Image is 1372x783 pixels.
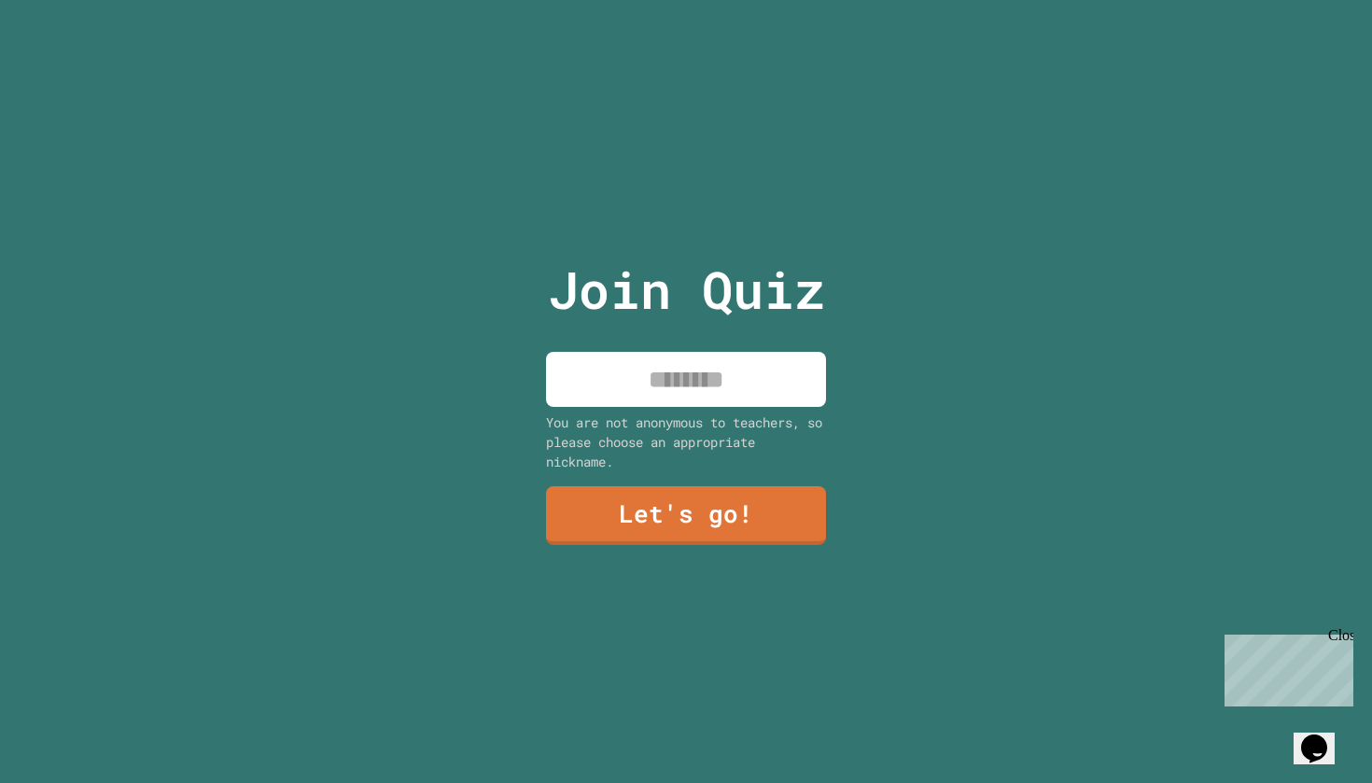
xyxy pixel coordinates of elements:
[7,7,129,119] div: Chat with us now!Close
[546,412,826,471] div: You are not anonymous to teachers, so please choose an appropriate nickname.
[548,251,825,329] p: Join Quiz
[1217,627,1353,706] iframe: chat widget
[546,486,826,545] a: Let's go!
[1294,708,1353,764] iframe: chat widget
